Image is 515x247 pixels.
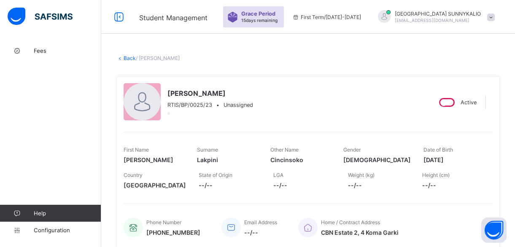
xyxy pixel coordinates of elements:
span: --/-- [244,229,277,236]
span: [PERSON_NAME] [167,89,253,98]
span: Home / Contract Address [321,219,380,225]
span: [EMAIL_ADDRESS][DOMAIN_NAME] [395,18,469,23]
span: State of Origin [199,172,232,178]
span: Country [124,172,143,178]
span: --/-- [199,182,261,189]
span: Surname [197,147,218,153]
span: RTIS/BP/0025/23 [167,102,212,108]
div: • [167,102,253,108]
span: Grace Period [241,11,275,17]
span: [DATE] [423,156,484,163]
span: Fees [34,47,101,54]
span: Unassigned [224,102,253,108]
span: [PERSON_NAME] [124,156,184,163]
span: Weight (kg) [348,172,375,178]
span: Date of Birth [423,147,453,153]
span: [PHONE_NUMBER] [146,229,200,236]
span: Student Management [139,14,208,22]
button: Open asap [481,217,507,243]
span: --/-- [348,182,410,189]
span: Height (cm) [422,172,450,178]
span: session/term information [292,14,361,20]
span: Email Address [244,219,277,225]
span: Gender [343,147,361,153]
span: CBN Estate 2, 4 Koma Garki [321,229,399,236]
span: First Name [124,147,149,153]
img: sticker-purple.71386a28dfed39d6af7621340158ba97.svg [227,12,238,22]
span: Active [461,99,477,106]
span: Phone Number [146,219,181,225]
span: Cincinsoko [270,156,331,163]
span: Lakpini [197,156,258,163]
a: Back [124,55,136,61]
span: [GEOGRAPHIC_DATA] SUNNYKALIO [395,11,481,17]
span: --/-- [422,182,484,189]
div: FLORENCESUNNYKALIO [369,10,499,24]
span: Other Name [270,147,299,153]
span: 15 days remaining [241,18,278,23]
img: safsims [8,8,73,25]
span: LGA [273,172,283,178]
span: [DEMOGRAPHIC_DATA] [343,156,411,163]
span: [GEOGRAPHIC_DATA] [124,182,186,189]
span: --/-- [273,182,335,189]
span: Help [34,210,101,217]
span: Configuration [34,227,101,233]
span: / [PERSON_NAME] [136,55,180,61]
